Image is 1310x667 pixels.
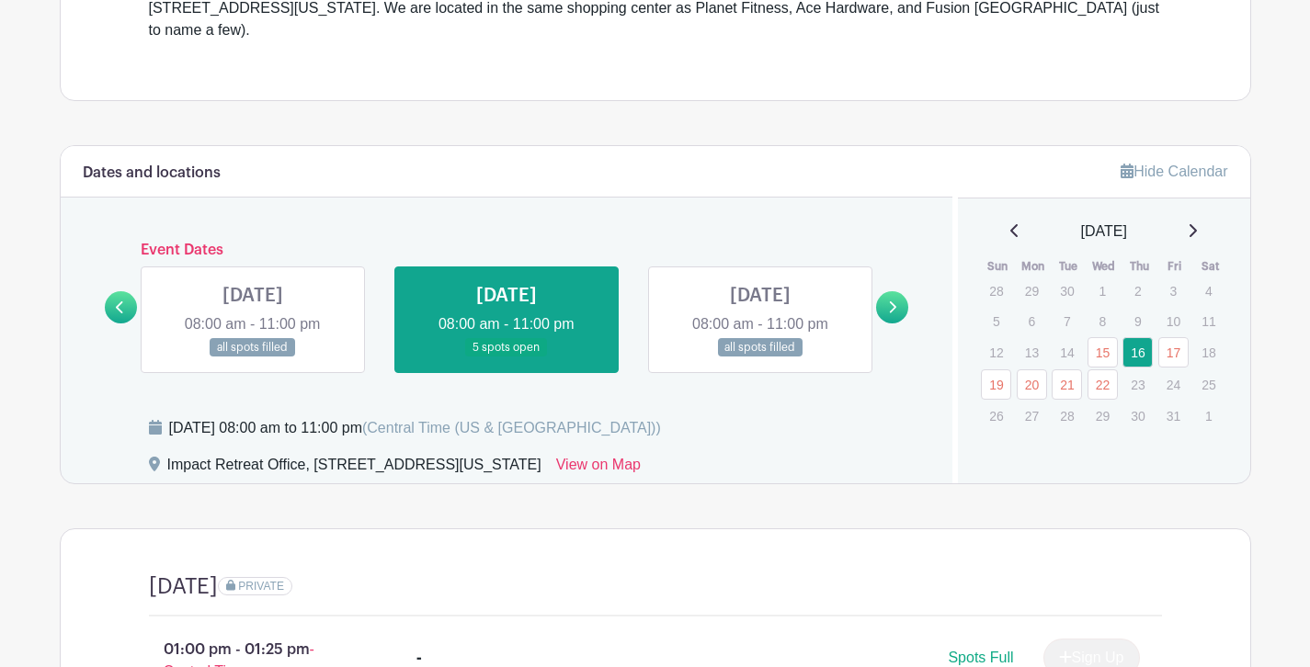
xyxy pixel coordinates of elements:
[137,242,877,259] h6: Event Dates
[362,420,661,435] span: (Central Time (US & [GEOGRAPHIC_DATA]))
[1088,401,1118,430] p: 29
[1087,257,1122,276] th: Wed
[1088,337,1118,367] a: 15
[83,164,221,182] h6: Dates and locations
[1158,277,1189,305] p: 3
[981,307,1011,335] p: 5
[1122,257,1157,276] th: Thu
[1122,337,1153,367] a: 16
[1088,307,1118,335] p: 8
[1193,277,1224,305] p: 4
[1017,369,1047,400] a: 20
[1158,401,1189,430] p: 31
[1122,370,1153,399] p: 23
[1017,277,1047,305] p: 29
[1052,277,1082,305] p: 30
[1052,307,1082,335] p: 7
[1052,338,1082,367] p: 14
[1051,257,1087,276] th: Tue
[1122,277,1153,305] p: 2
[1192,257,1228,276] th: Sat
[1052,369,1082,400] a: 21
[981,338,1011,367] p: 12
[1017,307,1047,335] p: 6
[1157,257,1193,276] th: Fri
[1193,401,1224,430] p: 1
[1193,338,1224,367] p: 18
[981,277,1011,305] p: 28
[1088,277,1118,305] p: 1
[167,454,541,483] div: Impact Retreat Office, [STREET_ADDRESS][US_STATE]
[238,580,284,593] span: PRIVATE
[1052,401,1082,430] p: 28
[1193,307,1224,335] p: 11
[1121,164,1227,179] a: Hide Calendar
[1122,307,1153,335] p: 9
[1122,401,1153,430] p: 30
[981,401,1011,430] p: 26
[1193,370,1224,399] p: 25
[169,417,661,439] div: [DATE] 08:00 am to 11:00 pm
[149,573,218,600] h4: [DATE]
[981,369,1011,400] a: 19
[980,257,1016,276] th: Sun
[1158,370,1189,399] p: 24
[1088,369,1118,400] a: 22
[1158,307,1189,335] p: 10
[1016,257,1052,276] th: Mon
[948,650,1013,665] span: Spots Full
[1017,338,1047,367] p: 13
[1017,401,1047,430] p: 27
[556,454,641,483] a: View on Map
[1158,337,1189,367] a: 17
[1081,220,1127,243] span: [DATE]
